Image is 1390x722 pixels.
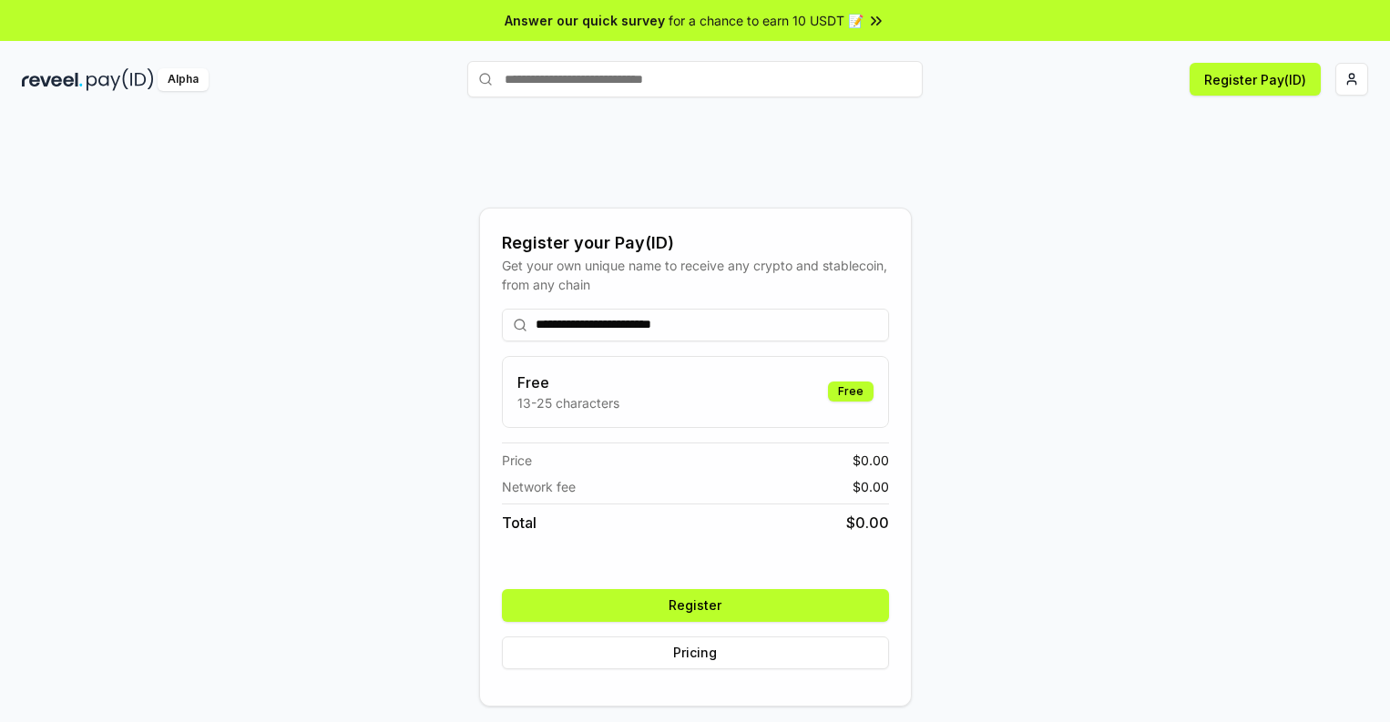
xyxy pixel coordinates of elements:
[517,393,619,412] p: 13-25 characters
[87,68,154,91] img: pay_id
[846,512,889,534] span: $ 0.00
[505,11,665,30] span: Answer our quick survey
[853,451,889,470] span: $ 0.00
[853,477,889,496] span: $ 0.00
[517,371,619,393] h3: Free
[502,512,537,534] span: Total
[502,451,532,470] span: Price
[669,11,864,30] span: for a chance to earn 10 USDT 📝
[1190,63,1321,96] button: Register Pay(ID)
[22,68,83,91] img: reveel_dark
[502,589,889,622] button: Register
[502,256,889,294] div: Get your own unique name to receive any crypto and stablecoin, from any chain
[502,636,889,669] button: Pricing
[158,68,209,91] div: Alpha
[502,230,889,256] div: Register your Pay(ID)
[828,381,874,402] div: Free
[502,477,576,496] span: Network fee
